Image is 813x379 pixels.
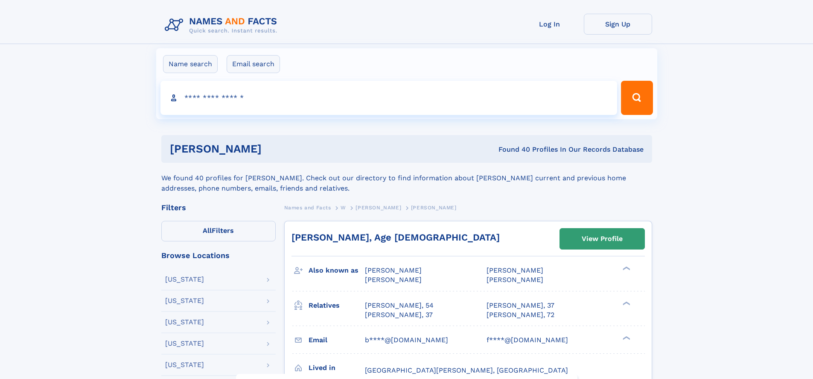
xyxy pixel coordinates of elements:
span: [PERSON_NAME] [487,276,543,284]
div: View Profile [582,229,623,249]
span: [GEOGRAPHIC_DATA][PERSON_NAME], [GEOGRAPHIC_DATA] [365,366,568,374]
div: Found 40 Profiles In Our Records Database [380,145,644,154]
a: [PERSON_NAME], 72 [487,310,554,320]
h3: Also known as [309,263,365,278]
div: Browse Locations [161,252,276,259]
span: [PERSON_NAME] [365,266,422,274]
input: search input [160,81,618,115]
span: [PERSON_NAME] [356,205,401,211]
div: [US_STATE] [165,361,204,368]
a: [PERSON_NAME], Age [DEMOGRAPHIC_DATA] [291,232,500,243]
a: [PERSON_NAME], 37 [487,301,554,310]
label: Filters [161,221,276,241]
div: [US_STATE] [165,297,204,304]
img: Logo Names and Facts [161,14,284,37]
div: We found 40 profiles for [PERSON_NAME]. Check out our directory to find information about [PERSON... [161,163,652,194]
a: [PERSON_NAME] [356,202,401,213]
label: Name search [163,55,218,73]
h3: Email [309,333,365,347]
span: [PERSON_NAME] [411,205,457,211]
a: Names and Facts [284,202,331,213]
a: [PERSON_NAME], 37 [365,310,433,320]
a: View Profile [560,229,644,249]
h3: Relatives [309,298,365,313]
div: [US_STATE] [165,276,204,283]
h3: Lived in [309,361,365,375]
a: W [341,202,346,213]
span: All [203,226,212,235]
button: Search Button [621,81,653,115]
label: Email search [227,55,280,73]
span: [PERSON_NAME] [365,276,422,284]
div: ❯ [621,300,631,306]
span: W [341,205,346,211]
div: ❯ [621,335,631,341]
div: Filters [161,204,276,212]
span: [PERSON_NAME] [487,266,543,274]
a: Log In [516,14,584,35]
div: ❯ [621,266,631,271]
div: [US_STATE] [165,319,204,326]
a: Sign Up [584,14,652,35]
h1: [PERSON_NAME] [170,144,380,154]
div: [US_STATE] [165,340,204,347]
a: [PERSON_NAME], 54 [365,301,434,310]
